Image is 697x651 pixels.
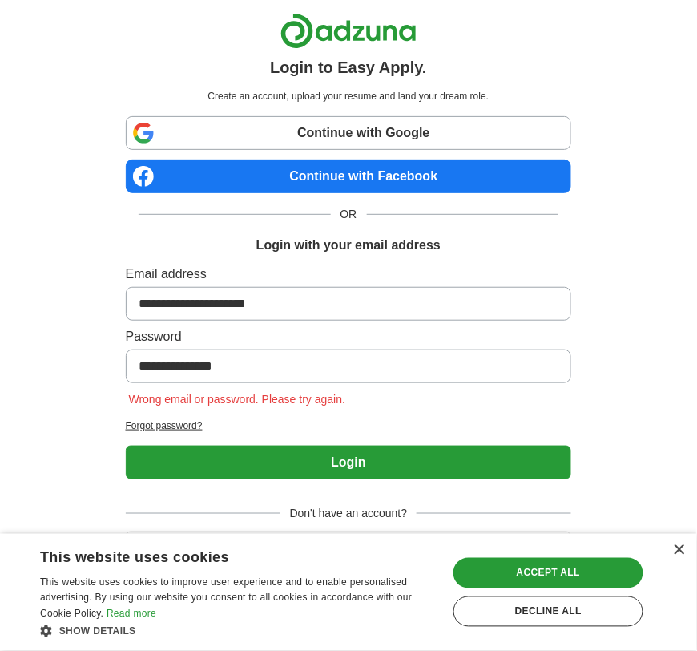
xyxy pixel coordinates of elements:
[107,609,156,620] a: Read more, opens a new window
[126,116,572,150] a: Continue with Google
[126,446,572,479] button: Login
[126,393,349,406] span: Wrong email or password. Please try again.
[453,596,643,627] div: Decline all
[280,13,417,49] img: Adzuna logo
[673,545,685,557] div: Close
[331,206,367,223] span: OR
[40,623,436,639] div: Show details
[40,544,396,568] div: This website uses cookies
[59,626,136,637] span: Show details
[126,532,572,565] button: Create account
[270,55,427,79] h1: Login to Easy Apply.
[126,160,572,193] a: Continue with Facebook
[126,418,572,433] a: Forgot password?
[129,89,569,103] p: Create an account, upload your resume and land your dream role.
[280,505,417,522] span: Don't have an account?
[126,265,572,284] label: Email address
[453,558,643,588] div: Accept all
[126,327,572,346] label: Password
[40,577,412,621] span: This website uses cookies to improve user experience and to enable personalised advertising. By u...
[256,236,441,255] h1: Login with your email address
